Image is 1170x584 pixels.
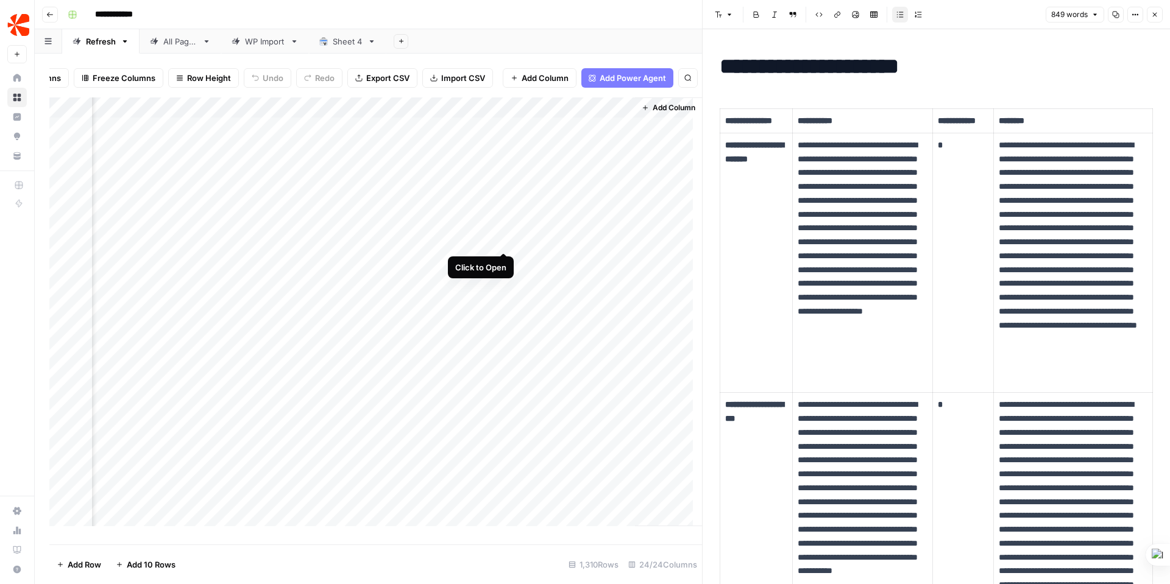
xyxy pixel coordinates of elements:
[503,68,576,88] button: Add Column
[62,29,140,54] a: Refresh
[7,68,27,88] a: Home
[366,72,409,84] span: Export CSV
[127,558,175,571] span: Add 10 Rows
[7,14,29,36] img: ChargebeeOps Logo
[221,29,309,54] a: WP Import
[522,72,569,84] span: Add Column
[441,72,485,84] span: Import CSV
[163,35,197,47] div: All Pages
[7,560,27,579] button: Help + Support
[168,68,239,88] button: Row Height
[49,555,108,574] button: Add Row
[86,35,116,47] div: Refresh
[263,72,283,84] span: Undo
[653,102,695,113] span: Add Column
[7,146,27,166] a: Your Data
[7,107,27,127] a: Insights
[7,10,27,40] button: Workspace: ChargebeeOps
[93,72,155,84] span: Freeze Columns
[315,72,335,84] span: Redo
[7,127,27,146] a: Opportunities
[68,558,101,571] span: Add Row
[244,68,291,88] button: Undo
[296,68,342,88] button: Redo
[1051,9,1088,20] span: 849 words
[74,68,163,88] button: Freeze Columns
[108,555,183,574] button: Add 10 Rows
[600,72,666,84] span: Add Power Agent
[309,29,386,54] a: Sheet 4
[7,501,27,521] a: Settings
[455,261,506,273] div: Click to Open
[581,68,673,88] button: Add Power Agent
[623,555,702,574] div: 24/24 Columns
[245,35,285,47] div: WP Import
[140,29,221,54] a: All Pages
[333,35,363,47] div: Sheet 4
[1046,7,1104,23] button: 849 words
[7,88,27,107] a: Browse
[564,555,623,574] div: 1,310 Rows
[637,100,700,116] button: Add Column
[422,68,493,88] button: Import CSV
[347,68,417,88] button: Export CSV
[7,521,27,540] a: Usage
[187,72,231,84] span: Row Height
[7,540,27,560] a: Learning Hub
